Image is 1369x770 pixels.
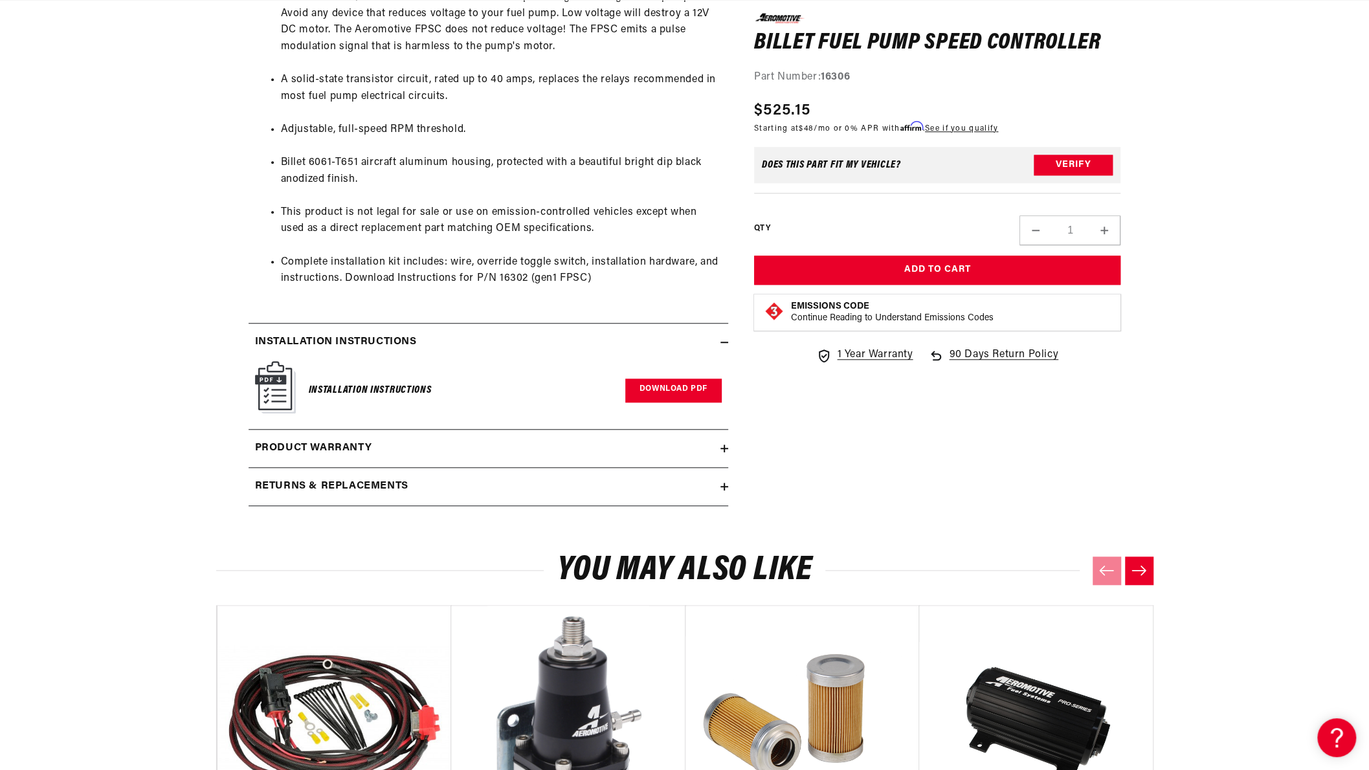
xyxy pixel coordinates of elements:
h2: You may also like [216,555,1153,586]
span: 90 Days Return Policy [949,347,1058,377]
strong: Emissions Code [791,302,869,311]
button: Previous slide [1093,556,1121,585]
a: See if you qualify - Learn more about Affirm Financing (opens in modal) [925,124,998,132]
div: Part Number: [754,69,1121,86]
h1: Billet Fuel Pump Speed Controller [754,32,1121,53]
img: Emissions code [764,301,785,322]
h2: Returns & replacements [255,478,408,495]
span: $48 [799,124,814,132]
li: Billet 6061-T651 aircraft aluminum housing, protected with a beautiful bright dip black anodized ... [281,155,722,188]
span: Affirm [900,121,923,131]
li: Complete installation kit includes: wire, override toggle switch, installation hardware, and inst... [281,254,722,287]
summary: Returns & replacements [249,468,728,505]
summary: Product warranty [249,430,728,467]
h6: Installation Instructions [309,382,432,399]
button: Emissions CodeContinue Reading to Understand Emissions Codes [791,301,994,324]
button: Verify [1034,155,1113,175]
img: Instruction Manual [255,361,296,413]
li: A solid-state transistor circuit, rated up to 40 amps, replaces the relays recommended in most fu... [281,72,722,105]
a: 1 Year Warranty [816,347,913,364]
p: Continue Reading to Understand Emissions Codes [791,313,994,324]
p: Starting at /mo or 0% APR with . [754,122,998,134]
a: Download PDF [625,379,722,402]
h2: Installation Instructions [255,334,417,351]
div: Does This part fit My vehicle? [762,160,901,170]
li: Adjustable, full-speed RPM threshold. [281,122,722,138]
button: Next slide [1125,556,1153,585]
a: 90 Days Return Policy [928,347,1058,377]
label: QTY [754,223,770,234]
li: This product is not legal for sale or use on emission-controlled vehicles except when used as a d... [281,204,722,237]
h2: Product warranty [255,440,372,457]
summary: Installation Instructions [249,324,728,361]
strong: 16306 [821,72,850,82]
button: Add to Cart [754,256,1121,285]
span: 1 Year Warranty [837,347,913,364]
span: $525.15 [754,98,810,122]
